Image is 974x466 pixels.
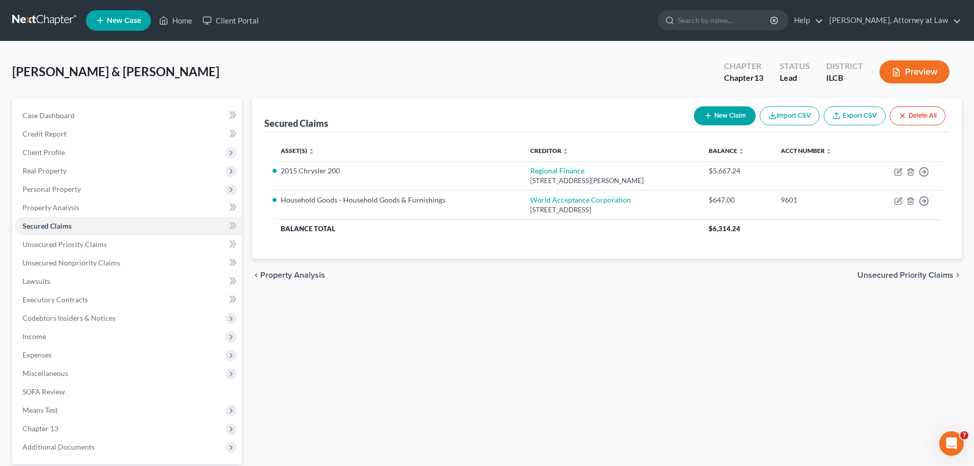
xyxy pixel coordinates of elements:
[879,60,949,83] button: Preview
[197,11,264,30] a: Client Portal
[781,195,857,205] div: 9601
[260,271,325,279] span: Property Analysis
[252,271,325,279] button: chevron_left Property Analysis
[709,195,764,205] div: $647.00
[22,295,88,304] span: Executory Contracts
[857,271,954,279] span: Unsecured Priority Claims
[14,235,242,254] a: Unsecured Priority Claims
[14,383,242,401] a: SOFA Review
[890,106,945,125] button: Delete All
[22,129,66,138] span: Credit Report
[22,350,52,359] span: Expenses
[781,147,832,154] a: Acct Number unfold_more
[22,369,68,378] span: Miscellaneous
[22,406,58,414] span: Means Test
[14,291,242,309] a: Executory Contracts
[824,11,961,30] a: [PERSON_NAME], Attorney at Law
[14,272,242,291] a: Lawsuits
[724,60,763,72] div: Chapter
[954,271,962,279] i: chevron_right
[22,111,75,120] span: Case Dashboard
[530,166,584,175] a: Regional Finance
[107,17,141,25] span: New Case
[530,147,569,154] a: Creditor unfold_more
[12,64,219,79] span: [PERSON_NAME] & [PERSON_NAME]
[760,106,820,125] button: Import CSV
[694,106,756,125] button: New Claim
[14,106,242,125] a: Case Dashboard
[780,72,810,84] div: Lead
[826,148,832,154] i: unfold_more
[22,332,46,341] span: Income
[14,254,242,272] a: Unsecured Nonpriority Claims
[22,258,120,267] span: Unsecured Nonpriority Claims
[281,147,314,154] a: Asset(s) unfold_more
[709,166,764,176] div: $5,667.24
[308,148,314,154] i: unfold_more
[14,125,242,143] a: Credit Report
[22,203,79,212] span: Property Analysis
[14,217,242,235] a: Secured Claims
[562,148,569,154] i: unfold_more
[281,166,513,176] li: 2015 Chrysler 200
[738,148,744,154] i: unfold_more
[826,72,863,84] div: ILCB
[780,60,810,72] div: Status
[724,72,763,84] div: Chapter
[22,221,72,230] span: Secured Claims
[22,240,107,249] span: Unsecured Priority Claims
[824,106,886,125] a: Export CSV
[264,117,328,129] div: Secured Claims
[154,11,197,30] a: Home
[22,314,116,322] span: Codebtors Insiders & Notices
[530,195,631,204] a: World Acceptance Corporation
[22,166,66,175] span: Real Property
[960,431,968,439] span: 7
[22,148,65,157] span: Client Profile
[273,219,700,238] th: Balance Total
[22,442,95,451] span: Additional Documents
[754,73,763,82] span: 13
[709,147,744,154] a: Balance unfold_more
[678,11,772,30] input: Search by name...
[252,271,260,279] i: chevron_left
[281,195,513,205] li: Household Goods - Household Goods & Furnishings
[857,271,962,279] button: Unsecured Priority Claims chevron_right
[22,387,65,396] span: SOFA Review
[530,176,693,186] div: [STREET_ADDRESS][PERSON_NAME]
[789,11,823,30] a: Help
[22,185,81,193] span: Personal Property
[530,205,693,215] div: [STREET_ADDRESS]
[22,424,58,433] span: Chapter 13
[826,60,863,72] div: District
[709,225,740,233] span: $6,314.24
[14,198,242,217] a: Property Analysis
[22,277,50,285] span: Lawsuits
[939,431,964,456] iframe: Intercom live chat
